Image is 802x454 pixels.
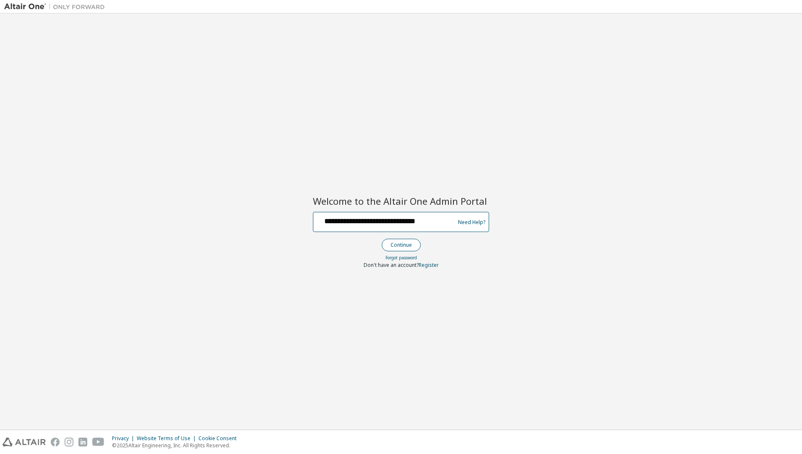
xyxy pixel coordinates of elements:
h2: Welcome to the Altair One Admin Portal [313,195,489,207]
img: youtube.svg [92,438,104,446]
img: facebook.svg [51,438,60,446]
img: altair_logo.svg [3,438,46,446]
img: instagram.svg [65,438,73,446]
div: Cookie Consent [198,435,242,442]
p: © 2025 Altair Engineering, Inc. All Rights Reserved. [112,442,242,449]
span: Don't have an account? [364,261,419,269]
div: Website Terms of Use [137,435,198,442]
img: linkedin.svg [78,438,87,446]
a: Register [419,261,439,269]
img: Altair One [4,3,109,11]
a: Forgot password [385,255,417,261]
div: Privacy [112,435,137,442]
button: Continue [382,239,421,251]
